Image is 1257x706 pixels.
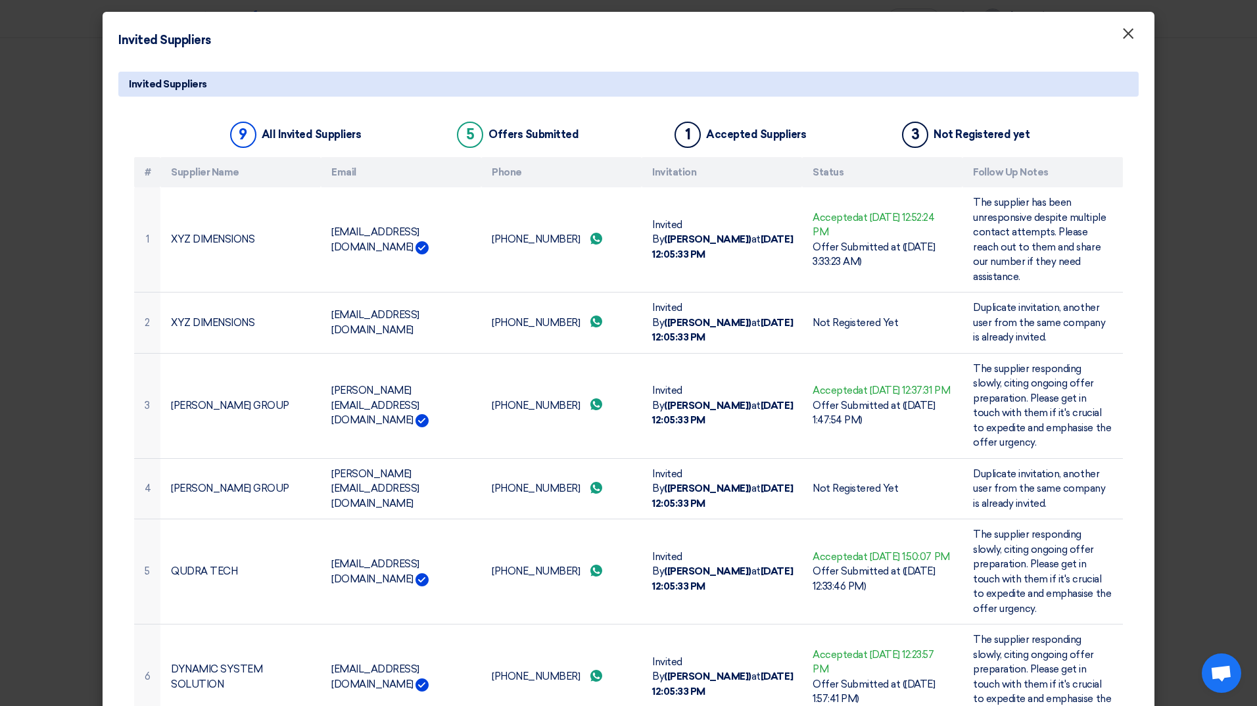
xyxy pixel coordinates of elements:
span: The supplier has been unresponsive despite multiple contact attempts. Please reach out to them an... [973,197,1106,283]
td: [EMAIL_ADDRESS][DOMAIN_NAME] [321,519,481,624]
td: [PERSON_NAME] GROUP [160,458,321,519]
div: Accepted Suppliers [706,128,806,141]
td: [PHONE_NUMBER] [481,353,642,458]
span: at [DATE] 12:23:57 PM [813,649,934,676]
td: XYZ DIMENSIONS [160,293,321,354]
div: 1 [675,122,701,148]
span: × [1122,24,1135,50]
td: [PHONE_NUMBER] [481,458,642,519]
b: [DATE] 12:05:33 PM [652,671,793,697]
th: Email [321,157,481,188]
td: [PHONE_NUMBER] [481,293,642,354]
span: Invited By at [652,551,793,592]
th: Invitation [642,157,802,188]
td: 4 [134,458,160,519]
div: 5 [457,122,483,148]
b: ([PERSON_NAME]) [664,565,751,577]
td: 2 [134,293,160,354]
span: Invited By at [652,656,793,697]
div: Not Registered Yet [813,316,952,331]
h4: Invited Suppliers [118,32,211,49]
div: Offer Submitted at ([DATE] 1:47:54 PM) [813,398,952,428]
td: [PERSON_NAME][EMAIL_ADDRESS][DOMAIN_NAME] [321,458,481,519]
span: at [DATE] 12:37:31 PM [858,385,950,396]
div: Not Registered yet [934,128,1030,141]
img: Verified Account [415,241,429,254]
div: All Invited Suppliers [262,128,362,141]
div: Accepted [813,210,952,240]
span: at [DATE] 1:50:07 PM [858,551,949,563]
td: XYZ DIMENSIONS [160,187,321,293]
span: Invited Suppliers [129,77,207,91]
b: [DATE] 12:05:33 PM [652,233,793,260]
td: [PERSON_NAME] GROUP [160,353,321,458]
td: QUDRA TECH [160,519,321,624]
td: 5 [134,519,160,624]
div: Offer Submitted at ([DATE] 3:33:23 AM) [813,240,952,270]
b: [DATE] 12:05:33 PM [652,482,793,509]
td: 1 [134,187,160,293]
th: Supplier Name [160,157,321,188]
img: Verified Account [415,414,429,427]
td: [PERSON_NAME][EMAIL_ADDRESS][DOMAIN_NAME] [321,353,481,458]
b: [DATE] 12:05:33 PM [652,565,793,592]
button: Close [1111,21,1145,47]
th: Follow Up Notes [962,157,1123,188]
span: Invited By at [652,468,793,509]
b: ([PERSON_NAME]) [664,671,751,682]
span: Invited By at [652,302,793,343]
div: Offer Submitted at ([DATE] 12:33:46 PM) [813,564,952,594]
b: ([PERSON_NAME]) [664,482,751,494]
span: at [DATE] 12:52:24 PM [813,212,935,239]
b: ([PERSON_NAME]) [664,233,751,245]
div: Not Registered Yet [813,481,952,496]
span: Duplicate invitation, another user from the same company is already invited. [973,302,1106,343]
div: Accepted [813,647,952,677]
td: [EMAIL_ADDRESS][DOMAIN_NAME] [321,187,481,293]
div: Accepted [813,550,952,565]
b: ([PERSON_NAME]) [664,400,751,412]
td: [EMAIL_ADDRESS][DOMAIN_NAME] [321,293,481,354]
td: 3 [134,353,160,458]
div: Accepted [813,383,952,398]
div: 3 [902,122,928,148]
a: Open chat [1202,653,1241,693]
span: The supplier responding slowly, citing ongoing offer preparation. Please get in touch with them i... [973,363,1111,449]
span: Invited By at [652,385,793,426]
img: Verified Account [415,573,429,586]
div: Offers Submitted [488,128,579,141]
img: Verified Account [415,678,429,692]
div: 9 [230,122,256,148]
th: # [134,157,160,188]
td: [PHONE_NUMBER] [481,187,642,293]
th: Phone [481,157,642,188]
span: The supplier responding slowly, citing ongoing offer preparation. Please get in touch with them i... [973,529,1111,615]
span: Invited By at [652,219,793,260]
span: Duplicate invitation, another user from the same company is already invited. [973,468,1106,509]
th: Status [802,157,962,188]
td: [PHONE_NUMBER] [481,519,642,624]
b: ([PERSON_NAME]) [664,317,751,329]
